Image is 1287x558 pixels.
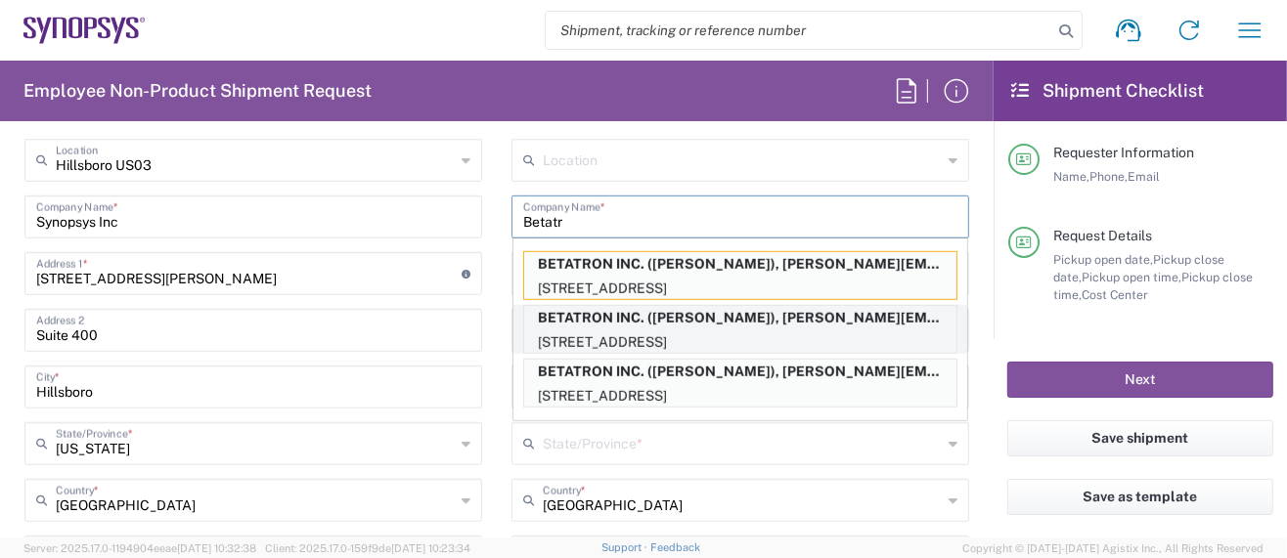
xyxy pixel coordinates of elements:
[962,539,1264,557] span: Copyright © [DATE]-[DATE] Agistix Inc., All Rights Reserved
[23,542,256,554] span: Server: 2025.17.0-1194904eeae
[650,541,700,553] a: Feedback
[524,252,956,277] p: BETATRON INC. (MIKE YOUNG), gowan@synopsys.com
[1011,79,1204,103] h2: Shipment Checklist
[601,541,650,553] a: Support
[1053,145,1194,160] span: Requester Information
[1007,479,1273,515] button: Save as template
[546,12,1052,49] input: Shipment, tracking or reference number
[177,542,256,554] span: [DATE] 10:32:38
[265,542,470,554] span: Client: 2025.17.0-159f9de
[1053,228,1152,243] span: Request Details
[524,277,956,301] p: [STREET_ADDRESS]
[1082,287,1148,302] span: Cost Center
[524,306,956,330] p: BETATRON INC. (MIKE YOUNG), mike.young@betatron.net
[1053,169,1089,184] span: Name,
[1082,270,1181,284] span: Pickup open time,
[1007,420,1273,456] button: Save shipment
[1128,169,1160,184] span: Email
[524,384,956,408] p: [STREET_ADDRESS]
[23,79,372,103] h2: Employee Non-Product Shipment Request
[1007,362,1273,398] button: Next
[1089,169,1128,184] span: Phone,
[524,330,956,355] p: [STREET_ADDRESS]
[1053,252,1153,267] span: Pickup open date,
[524,360,956,384] p: BETATRON INC. (MIKE YOUNG), mike.young@betatron.net
[391,542,470,554] span: [DATE] 10:23:34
